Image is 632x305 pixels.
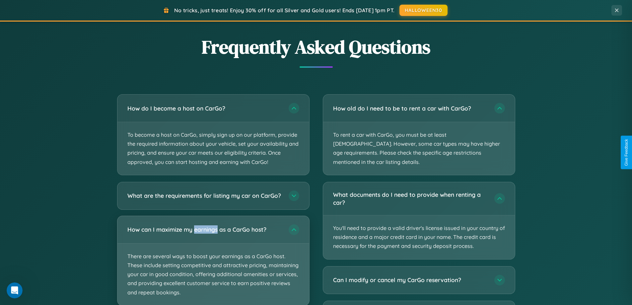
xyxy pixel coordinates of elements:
h3: How old do I need to be to rent a car with CarGo? [333,104,488,113]
h3: What are the requirements for listing my car on CarGo? [127,191,282,200]
iframe: Intercom live chat [7,282,23,298]
p: To rent a car with CarGo, you must be at least [DEMOGRAPHIC_DATA]. However, some car types may ha... [323,122,515,175]
p: You'll need to provide a valid driver's license issued in your country of residence and a major c... [323,215,515,259]
h3: How do I become a host on CarGo? [127,104,282,113]
p: To become a host on CarGo, simply sign up on our platform, provide the required information about... [117,122,309,175]
h2: Frequently Asked Questions [117,34,515,60]
div: Give Feedback [624,139,629,166]
h3: Can I modify or cancel my CarGo reservation? [333,276,488,284]
h3: How can I maximize my earnings as a CarGo host? [127,225,282,234]
h3: What documents do I need to provide when renting a car? [333,191,488,207]
button: HALLOWEEN30 [399,5,448,16]
span: No tricks, just treats! Enjoy 30% off for all Silver and Gold users! Ends [DATE] 1pm PT. [174,7,394,14]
